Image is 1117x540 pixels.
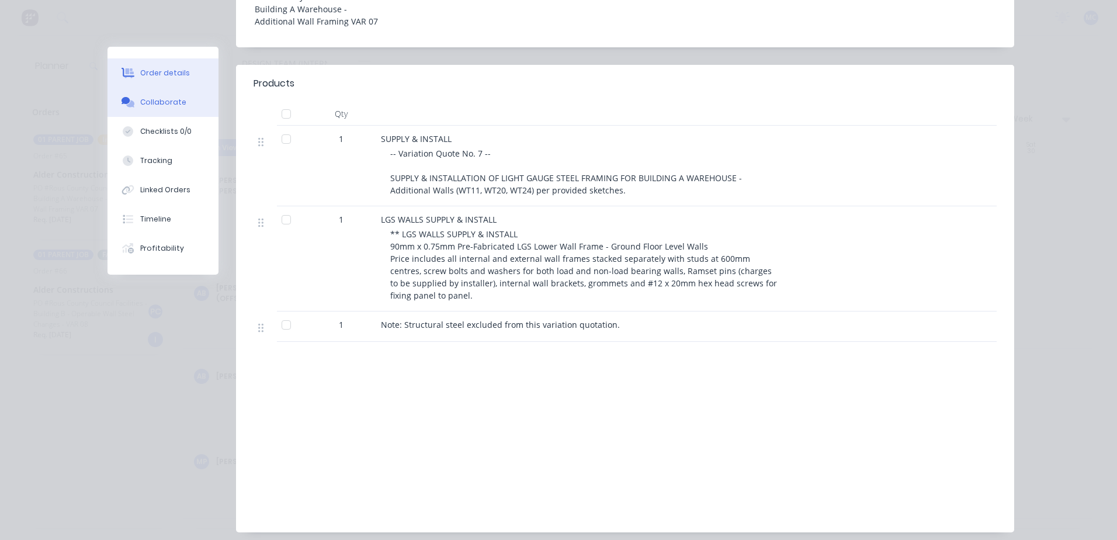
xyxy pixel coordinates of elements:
div: Qty [306,102,376,126]
div: Linked Orders [140,185,190,195]
div: Timeline [140,214,171,224]
div: Products [254,77,294,91]
button: Checklists 0/0 [107,117,218,146]
button: Order details [107,58,218,88]
span: SUPPLY & INSTALL [381,133,452,144]
button: Linked Orders [107,175,218,205]
button: Tracking [107,146,218,175]
div: Profitability [140,243,184,254]
span: 1 [339,133,344,145]
span: 1 [339,319,344,331]
button: Profitability [107,234,218,263]
div: Checklists 0/0 [140,126,192,137]
button: Collaborate [107,88,218,117]
div: Order details [140,68,190,78]
button: Timeline [107,205,218,234]
span: ** LGS WALLS SUPPLY & INSTALL 90mm x 0.75mm Pre-Fabricated LGS Lower Wall Frame - Ground Floor Le... [390,229,779,301]
div: Collaborate [140,97,186,108]
span: Note: Structural steel excluded from this variation quotation. [381,319,620,330]
div: Tracking [140,155,172,166]
span: -- Variation Quote No. 7 -- SUPPLY & INSTALLATION OF LIGHT GAUGE STEEL FRAMING FOR BUILDING A WAR... [390,148,744,196]
span: 1 [339,213,344,226]
span: LGS WALLS SUPPLY & INSTALL [381,214,497,225]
